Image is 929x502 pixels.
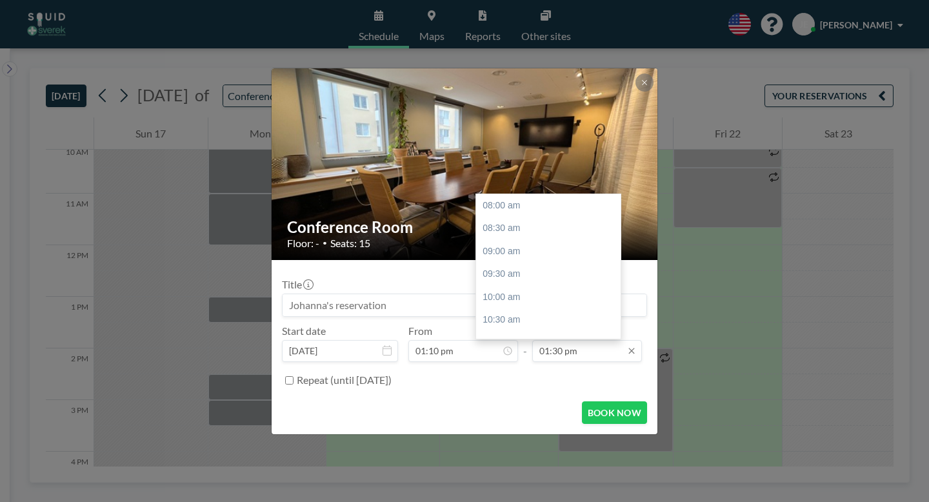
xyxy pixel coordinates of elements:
input: Johanna's reservation [283,294,646,316]
span: • [323,238,327,248]
div: 08:30 am [476,217,621,240]
span: - [523,329,527,357]
div: 09:30 am [476,263,621,286]
img: 537.JPG [272,19,659,309]
div: 11:00 am [476,332,621,355]
span: Floor: - [287,237,319,250]
h2: Conference Room [287,217,643,237]
label: Start date [282,325,326,337]
div: 10:30 am [476,308,621,332]
button: BOOK NOW [582,401,647,424]
label: Title [282,278,312,291]
div: 10:00 am [476,286,621,309]
span: Seats: 15 [330,237,370,250]
div: 09:00 am [476,240,621,263]
label: From [408,325,432,337]
div: 08:00 am [476,194,621,217]
label: Repeat (until [DATE]) [297,374,392,387]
